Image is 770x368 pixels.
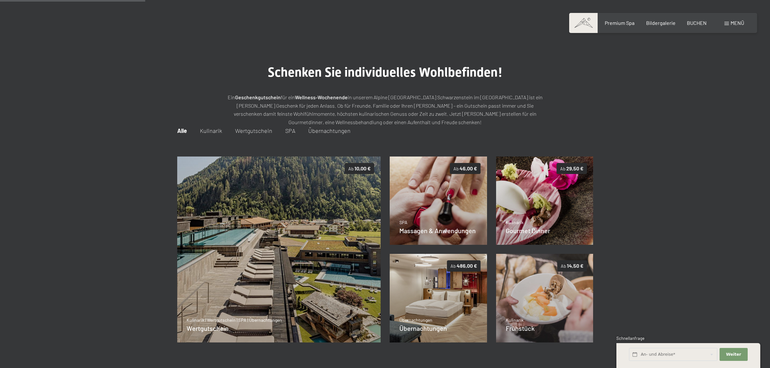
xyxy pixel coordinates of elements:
[605,20,634,26] a: Premium Spa
[616,336,645,341] span: Schnellanfrage
[235,94,281,100] strong: Geschenkgutschein
[268,65,503,80] span: Schenken Sie individuelles Wohlbefinden!
[295,94,348,100] strong: Wellness-Wochenende
[720,348,747,361] button: Weiter
[646,20,676,26] a: Bildergalerie
[687,20,707,26] a: BUCHEN
[726,352,741,357] span: Weiter
[731,20,744,26] span: Menü
[223,93,547,126] p: Ein für ein in unserem Alpine [GEOGRAPHIC_DATA] Schwarzenstein im [GEOGRAPHIC_DATA] ist ein [PERS...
